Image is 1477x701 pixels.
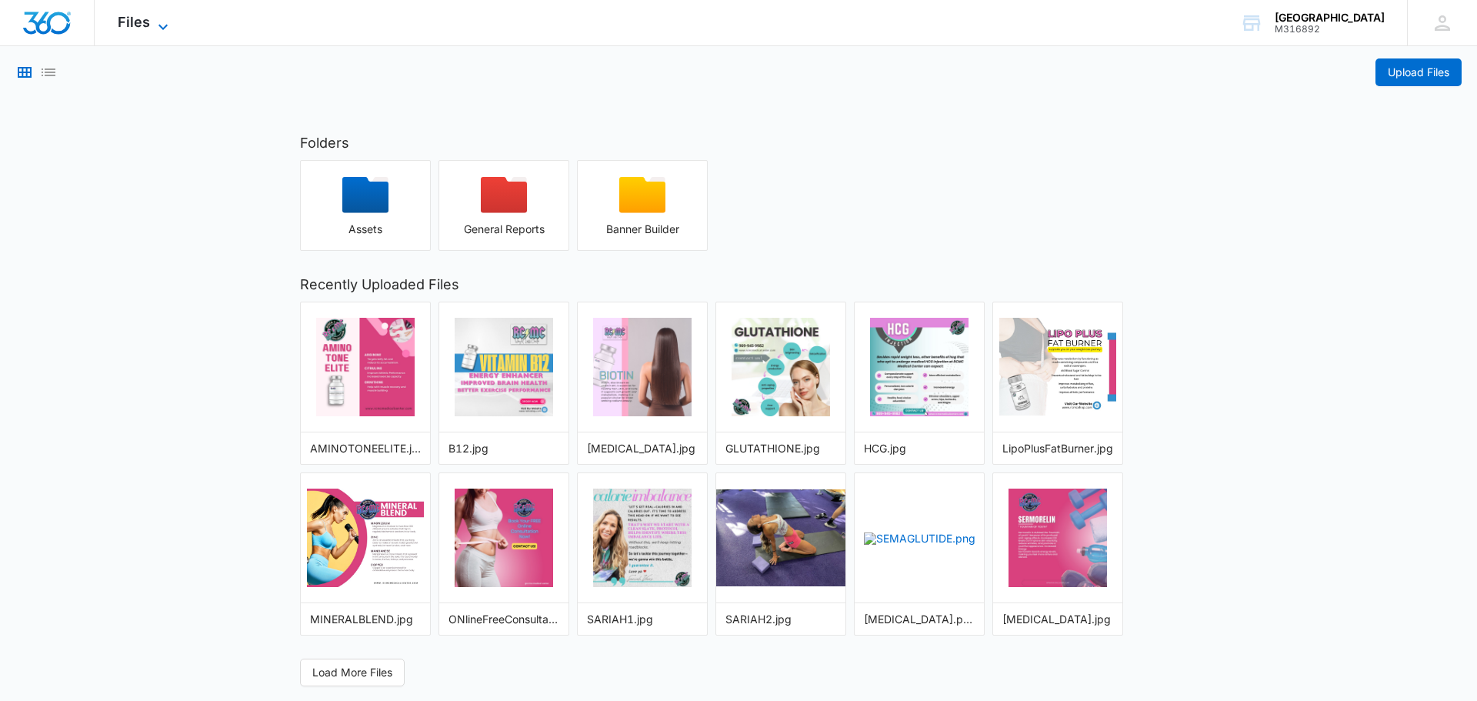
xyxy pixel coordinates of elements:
[438,160,569,251] button: General Reports
[448,611,559,627] div: ONlineFreeConsultation.jpg
[593,318,692,416] img: Biotin.jpg
[307,489,425,587] img: MINERALBLEND.jpg
[404,481,422,499] button: More Options
[819,310,838,329] button: More Options
[300,132,1177,153] h2: Folders
[1388,64,1449,81] span: Upload Files
[819,481,838,499] button: More Options
[301,223,430,235] div: Assets
[455,489,553,587] img: ONlineFreeConsultation.jpg
[1009,489,1107,587] img: SERMORELIN.jpg
[725,440,836,456] div: GLUTATHIONE.jpg
[310,440,421,456] div: AMINOTONEELITE.jpg
[587,611,698,627] div: SARIAH1.jpg
[448,440,559,456] div: B12.jpg
[312,664,392,681] span: Load More Files
[870,318,969,416] img: HCG.jpg
[1096,310,1115,329] button: More Options
[864,532,975,545] img: SEMAGLUTIDE.png
[681,481,699,499] button: More Options
[587,440,698,456] div: [MEDICAL_DATA].jpg
[999,318,1117,416] img: LipoPlusFatBurner.jpg
[578,223,707,235] div: Banner Builder
[300,160,431,251] button: Assets
[1096,481,1115,499] button: More Options
[1275,12,1385,24] div: account name
[542,481,561,499] button: More Options
[716,489,845,586] img: SARIAH2.jpg
[577,160,708,251] button: Banner Builder
[118,14,150,30] span: Files
[39,63,58,82] button: List View
[439,223,568,235] div: General Reports
[681,310,699,329] button: More Options
[958,310,976,329] button: More Options
[310,611,421,627] div: MINERALBLEND.jpg
[958,481,976,499] button: More Options
[404,310,422,329] button: More Options
[300,274,1177,295] h2: Recently Uploaded Files
[542,310,561,329] button: More Options
[1002,440,1113,456] div: LipoPlusFatBurner.jpg
[455,318,553,416] img: B12.jpg
[316,318,415,416] img: AMINOTONEELITE.jpg
[15,63,34,82] button: Grid View
[1375,58,1462,86] button: Upload Files
[732,318,830,416] img: GLUTATHIONE.jpg
[864,611,975,627] div: [MEDICAL_DATA].png
[725,611,836,627] div: SARIAH2.jpg
[300,659,405,686] button: Load More Files
[1002,611,1113,627] div: [MEDICAL_DATA].jpg
[1275,24,1385,35] div: account id
[864,440,975,456] div: HCG.jpg
[593,489,692,587] img: SARIAH1.jpg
